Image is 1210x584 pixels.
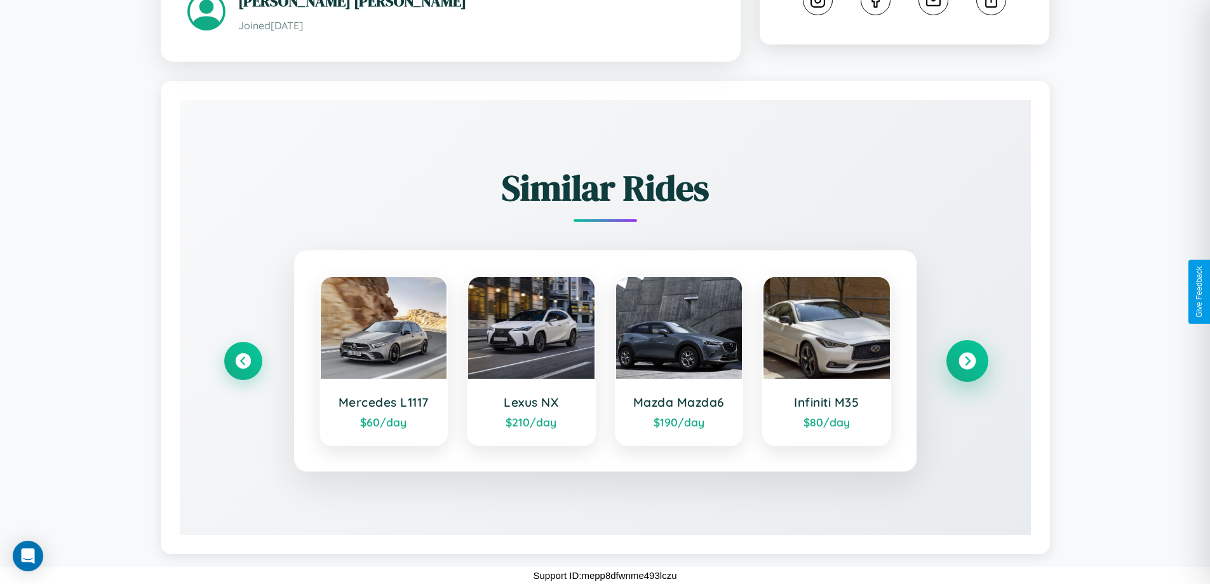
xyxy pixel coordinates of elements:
[481,395,582,410] h3: Lexus NX
[629,415,730,429] div: $ 190 /day
[481,415,582,429] div: $ 210 /day
[615,276,744,446] a: Mazda Mazda6$190/day
[238,17,714,35] p: Joined [DATE]
[224,163,986,212] h2: Similar Rides
[629,395,730,410] h3: Mazda Mazda6
[1195,266,1204,318] div: Give Feedback
[13,541,43,571] div: Open Intercom Messenger
[776,395,877,410] h3: Infiniti M35
[333,395,434,410] h3: Mercedes L1117
[319,276,448,446] a: Mercedes L1117$60/day
[333,415,434,429] div: $ 60 /day
[776,415,877,429] div: $ 80 /day
[467,276,596,446] a: Lexus NX$210/day
[534,567,677,584] p: Support ID: mepp8dfwnme493lczu
[762,276,891,446] a: Infiniti M35$80/day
